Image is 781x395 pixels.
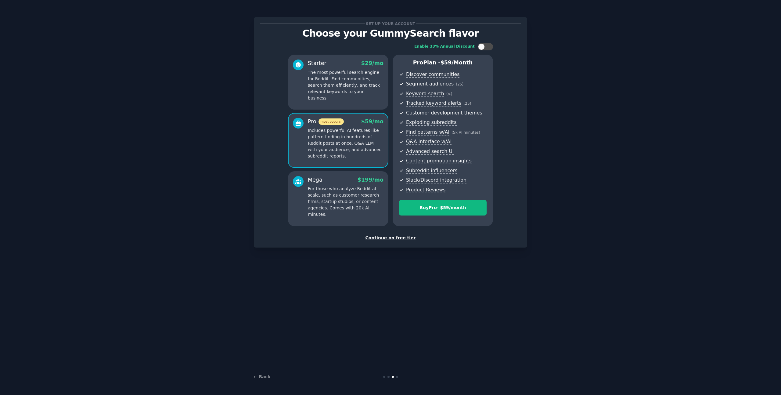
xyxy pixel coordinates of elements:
div: Mega [308,176,322,184]
span: Q&A interface w/AI [406,139,452,145]
span: Advanced search UI [406,148,454,155]
span: Slack/Discord integration [406,177,466,183]
button: BuyPro- $59/month [399,200,487,216]
span: ( 25 ) [463,101,471,106]
div: Enable 33% Annual Discount [414,44,475,49]
div: Pro [308,118,344,125]
span: Discover communities [406,71,459,78]
span: Exploding subreddits [406,119,456,126]
a: ← Back [254,374,270,379]
span: Product Reviews [406,187,445,193]
span: Find patterns w/AI [406,129,449,136]
div: Continue on free tier [260,235,521,241]
span: most popular [319,118,344,125]
span: $ 59 /mo [361,118,383,125]
span: $ 199 /mo [358,177,383,183]
p: Pro Plan - [399,59,487,67]
p: For those who analyze Reddit at scale, such as customer research firms, startup studios, or conte... [308,186,383,218]
p: The most powerful search engine for Reddit. Find communities, search them efficiently, and track ... [308,69,383,101]
span: Keyword search [406,91,444,97]
div: Buy Pro - $ 59 /month [399,205,486,211]
p: Choose your GummySearch flavor [260,28,521,39]
span: Customer development themes [406,110,482,116]
span: Segment audiences [406,81,454,87]
span: ( ∞ ) [446,92,452,96]
span: ( 25 ) [456,82,463,86]
span: Tracked keyword alerts [406,100,461,107]
p: Includes powerful AI features like pattern-finding in hundreds of Reddit posts at once, Q&A LLM w... [308,127,383,159]
span: $ 29 /mo [361,60,383,66]
span: Set up your account [365,20,416,27]
span: ( 5k AI minutes ) [452,130,480,135]
div: Starter [308,60,326,67]
span: Content promotion insights [406,158,472,164]
span: Subreddit influencers [406,168,457,174]
span: $ 59 /month [441,60,473,66]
